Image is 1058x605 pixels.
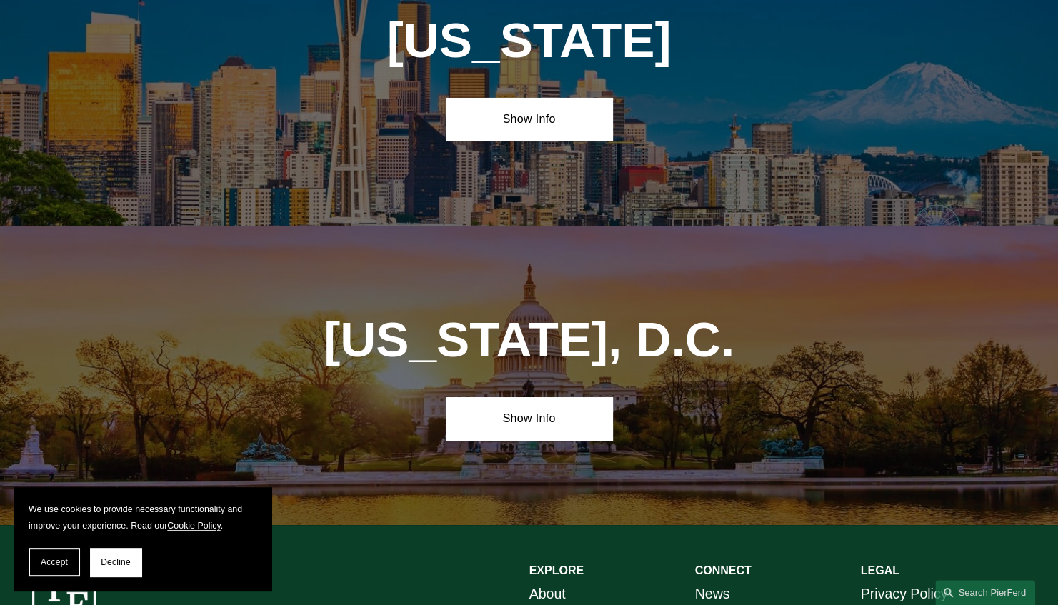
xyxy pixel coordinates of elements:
strong: CONNECT [695,564,752,576]
p: We use cookies to provide necessary functionality and improve your experience. Read our . [29,501,257,534]
h1: [US_STATE], D.C. [280,311,777,368]
button: Accept [29,548,80,576]
strong: EXPLORE [529,564,584,576]
button: Decline [90,548,141,576]
a: Show Info [446,397,612,440]
a: Search this site [935,580,1035,605]
a: Show Info [446,98,612,141]
section: Cookie banner [14,487,271,591]
span: Decline [101,557,131,567]
h1: [US_STATE] [363,12,694,69]
a: Cookie Policy [167,521,220,531]
strong: LEGAL [861,564,899,576]
span: Accept [41,557,68,567]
